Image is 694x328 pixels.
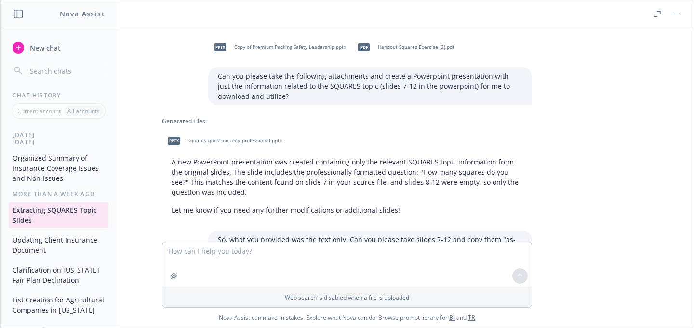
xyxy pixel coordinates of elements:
a: TR [468,314,475,322]
div: pptxsquares_question_only_professional.pptx [162,129,284,153]
p: Current account [17,107,61,115]
span: Handout Squares Exercise (2).pdf [378,44,454,50]
span: New chat [28,43,61,53]
span: pptx [168,137,180,144]
a: BI [449,314,455,322]
div: Chat History [1,91,116,99]
div: More than a week ago [1,190,116,198]
button: Organized Summary of Insurance Coverage Issues and Non-Issues [9,150,108,186]
p: A new PowerPoint presentation was created containing only the relevant SQUARES topic information ... [172,157,522,197]
span: pptx [214,43,226,51]
div: [DATE] [1,138,116,146]
input: Search chats [28,64,105,78]
button: Updating Client Insurance Document [9,232,108,258]
p: Can you please take the following attachments and create a Powerpoint presentation with just the ... [218,71,522,101]
div: pdfHandout Squares Exercise (2).pdf [352,35,456,59]
span: Copy of Premium Packing Safety Leadership.pptx [234,44,346,50]
p: So, what you provided was the text only. Can you please take slides 7-12 and copy them "as-is" an... [218,234,522,275]
span: pdf [358,43,370,51]
p: Let me know if you need any further modifications or additional slides! [172,205,522,215]
p: All accounts [67,107,100,115]
p: Web search is disabled when a file is uploaded [168,293,526,301]
div: pptxCopy of Premium Packing Safety Leadership.pptx [208,35,348,59]
span: Nova Assist can make mistakes. Explore what Nova can do: Browse prompt library for and [4,308,690,328]
h1: Nova Assist [60,9,105,19]
span: squares_question_only_professional.pptx [188,137,282,144]
div: [DATE] [1,130,116,138]
button: New chat [9,39,108,56]
button: List Creation for Agricultural Companies in [US_STATE] [9,292,108,318]
div: Generated Files: [162,117,532,125]
button: Extracting SQUARES Topic Slides [9,202,108,228]
button: Clarification on [US_STATE] Fair Plan Declination [9,262,108,288]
